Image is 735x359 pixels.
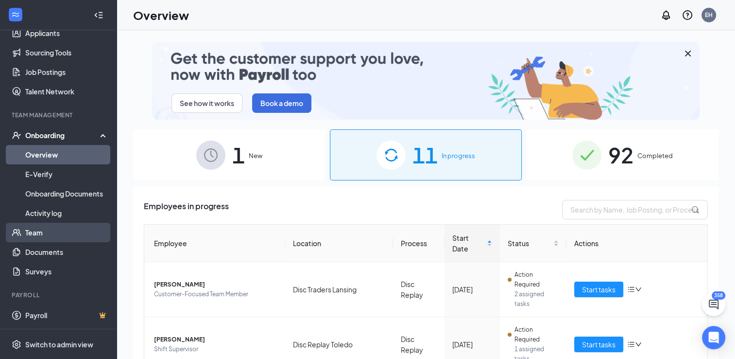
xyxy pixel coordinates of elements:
[627,341,635,348] span: bars
[452,284,492,295] div: [DATE]
[144,200,229,219] span: Employees in progress
[94,10,103,20] svg: Collapse
[25,223,108,242] a: Team
[608,138,633,172] span: 92
[171,93,242,113] button: See how it works
[232,138,245,172] span: 1
[705,11,713,19] div: EH
[682,9,693,21] svg: QuestionInfo
[12,111,106,119] div: Team Management
[712,291,725,300] div: 358
[154,335,277,344] span: [PERSON_NAME]
[25,145,108,164] a: Overview
[252,93,311,113] button: Book a demo
[514,270,559,289] span: Action Required
[514,289,559,309] span: 2 assigned tasks
[285,262,393,317] td: Disc Traders Lansing
[25,43,108,62] a: Sourcing Tools
[393,225,445,262] th: Process
[154,280,277,289] span: [PERSON_NAME]
[133,7,189,23] h1: Overview
[25,164,108,184] a: E-Verify
[25,305,108,325] a: PayrollCrown
[574,337,623,352] button: Start tasks
[702,293,725,316] button: ChatActive
[25,62,108,82] a: Job Postings
[25,262,108,281] a: Surveys
[412,138,438,172] span: 11
[12,340,21,349] svg: Settings
[25,184,108,203] a: Onboarding Documents
[25,82,108,101] a: Talent Network
[393,262,445,317] td: Disc Replay
[154,289,277,299] span: Customer-Focused Team Member
[708,299,719,310] svg: ChatActive
[682,48,694,59] svg: Cross
[702,326,725,349] div: Open Intercom Messenger
[574,282,623,297] button: Start tasks
[452,339,492,350] div: [DATE]
[285,225,393,262] th: Location
[452,233,485,254] span: Start Date
[25,23,108,43] a: Applicants
[12,291,106,299] div: Payroll
[582,284,615,295] span: Start tasks
[660,9,672,21] svg: Notifications
[152,42,700,120] img: payroll-small.gif
[635,286,642,293] span: down
[11,10,20,19] svg: WorkstreamLogo
[566,225,707,262] th: Actions
[249,151,262,161] span: New
[562,200,708,219] input: Search by Name, Job Posting, or Process
[637,151,673,161] span: Completed
[627,286,635,293] span: bars
[144,225,285,262] th: Employee
[25,130,100,140] div: Onboarding
[25,340,93,349] div: Switch to admin view
[508,238,551,249] span: Status
[442,151,475,161] span: In progress
[514,325,559,344] span: Action Required
[582,339,615,350] span: Start tasks
[635,341,642,348] span: down
[154,344,277,354] span: Shift Supervisor
[500,225,566,262] th: Status
[25,242,108,262] a: Documents
[12,130,21,140] svg: UserCheck
[25,203,108,223] a: Activity log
